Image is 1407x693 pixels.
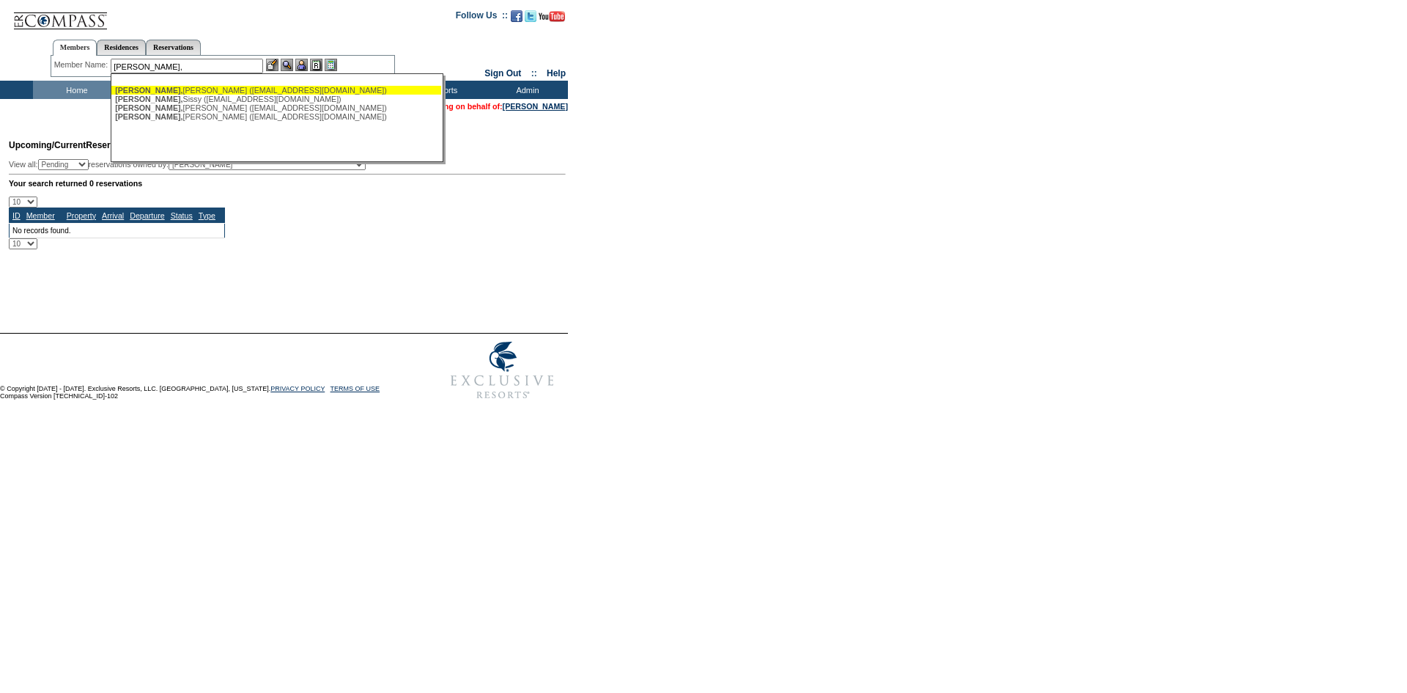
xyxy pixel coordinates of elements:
[295,59,308,71] img: Impersonate
[97,40,146,55] a: Residences
[525,10,536,22] img: Follow us on Twitter
[503,102,568,111] a: [PERSON_NAME]
[115,95,437,103] div: Sissy ([EMAIL_ADDRESS][DOMAIN_NAME])
[115,112,437,121] div: [PERSON_NAME] ([EMAIL_ADDRESS][DOMAIN_NAME])
[33,81,117,99] td: Home
[115,103,437,112] div: [PERSON_NAME] ([EMAIL_ADDRESS][DOMAIN_NAME])
[437,334,568,407] img: Exclusive Resorts
[130,211,164,220] a: Departure
[12,211,21,220] a: ID
[539,15,565,23] a: Subscribe to our YouTube Channel
[115,86,182,95] span: [PERSON_NAME],
[531,68,537,78] span: ::
[9,140,86,150] span: Upcoming/Current
[54,59,111,71] div: Member Name:
[115,103,182,112] span: [PERSON_NAME],
[325,59,337,71] img: b_calculator.gif
[539,11,565,22] img: Subscribe to our YouTube Channel
[330,385,380,392] a: TERMS OF USE
[9,140,141,150] span: Reservations
[115,112,182,121] span: [PERSON_NAME],
[9,159,372,170] div: View all: reservations owned by:
[146,40,201,55] a: Reservations
[400,102,568,111] span: You are acting on behalf of:
[511,15,522,23] a: Become our fan on Facebook
[115,95,182,103] span: [PERSON_NAME],
[266,59,278,71] img: b_edit.gif
[115,86,437,95] div: [PERSON_NAME] ([EMAIL_ADDRESS][DOMAIN_NAME])
[102,211,124,220] a: Arrival
[547,68,566,78] a: Help
[484,81,568,99] td: Admin
[525,15,536,23] a: Follow us on Twitter
[310,59,322,71] img: Reservations
[270,385,325,392] a: PRIVACY POLICY
[171,211,193,220] a: Status
[281,59,293,71] img: View
[53,40,97,56] a: Members
[26,211,55,220] a: Member
[484,68,521,78] a: Sign Out
[456,9,508,26] td: Follow Us ::
[199,211,215,220] a: Type
[511,10,522,22] img: Become our fan on Facebook
[9,179,566,188] div: Your search returned 0 reservations
[10,223,225,238] td: No records found.
[67,211,96,220] a: Property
